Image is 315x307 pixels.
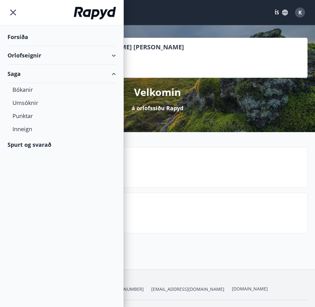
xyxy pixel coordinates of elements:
[12,122,111,136] div: Inneign
[7,65,116,83] div: Saga
[292,5,307,20] button: K
[105,286,144,292] span: [PHONE_NUMBER]
[53,163,302,174] p: Næstu helgi
[132,104,183,112] p: á orlofssíðu Rapyd
[151,286,224,292] span: [EMAIL_ADDRESS][DOMAIN_NAME]
[298,9,302,16] span: K
[271,7,291,18] button: ÍS
[7,7,19,18] button: menu
[134,85,181,99] p: Velkomin
[12,96,111,109] div: Umsóknir
[12,109,111,122] div: Punktar
[7,28,116,46] div: Forsíða
[53,209,302,219] p: Spurt og svarað
[74,7,116,19] img: union_logo
[7,46,116,65] div: Orlofseignir
[232,286,268,292] a: [DOMAIN_NAME]
[7,136,116,154] div: Spurt og svarað
[12,83,111,96] div: Bókanir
